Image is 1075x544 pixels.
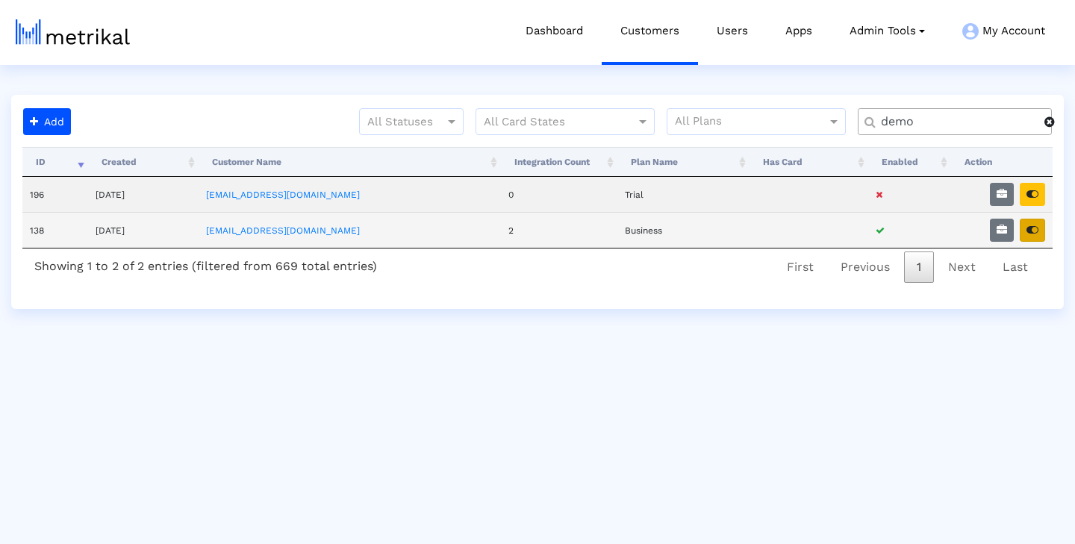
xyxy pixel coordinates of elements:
[16,19,130,45] img: metrical-logo-light.png
[88,177,199,212] td: [DATE]
[617,177,750,212] td: Trial
[990,251,1041,283] a: Last
[88,147,199,177] th: Created: activate to sort column ascending
[904,251,934,283] a: 1
[675,113,829,132] input: All Plans
[962,23,979,40] img: my-account-menu-icon.png
[750,147,868,177] th: Has Card: activate to sort column ascending
[199,147,500,177] th: Customer Name: activate to sort column ascending
[22,177,88,212] td: 196
[868,147,951,177] th: Enabled: activate to sort column ascending
[501,177,617,212] td: 0
[22,212,88,248] td: 138
[22,147,88,177] th: ID: activate to sort column ascending
[23,108,71,135] button: Add
[617,147,750,177] th: Plan Name: activate to sort column ascending
[206,190,360,200] a: [EMAIL_ADDRESS][DOMAIN_NAME]
[774,251,826,283] a: First
[88,212,199,248] td: [DATE]
[951,147,1053,177] th: Action
[501,147,617,177] th: Integration Count: activate to sort column ascending
[484,113,620,132] input: All Card States
[22,248,389,279] div: Showing 1 to 2 of 2 entries (filtered from 669 total entries)
[828,251,903,283] a: Previous
[935,251,988,283] a: Next
[501,212,617,248] td: 2
[617,212,750,248] td: Business
[206,225,360,236] a: [EMAIL_ADDRESS][DOMAIN_NAME]
[870,114,1044,130] input: Customer Name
